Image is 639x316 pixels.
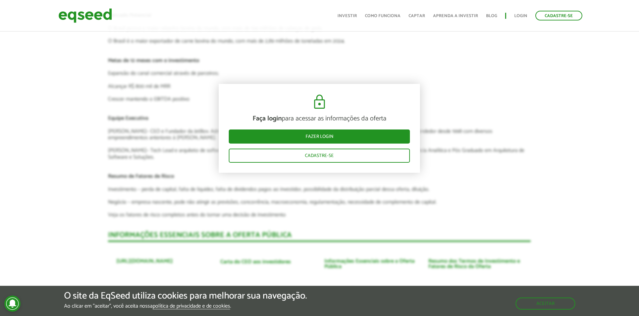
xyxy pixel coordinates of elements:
img: cadeado.svg [311,94,328,110]
strong: Faça login [253,113,282,124]
a: Captar [409,14,425,18]
a: Cadastre-se [229,149,410,163]
a: Cadastre-se [535,11,582,20]
button: Aceitar [516,298,575,310]
p: Ao clicar em "aceitar", você aceita nossa . [64,303,307,309]
a: Investir [337,14,357,18]
a: política de privacidade e de cookies [153,304,230,309]
p: para acessar as informações da oferta [229,115,410,123]
a: Login [514,14,527,18]
img: EqSeed [58,7,112,24]
a: Aprenda a investir [433,14,478,18]
a: Blog [486,14,497,18]
a: Fazer login [229,129,410,144]
h5: O site da EqSeed utiliza cookies para melhorar sua navegação. [64,291,307,301]
a: Como funciona [365,14,401,18]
